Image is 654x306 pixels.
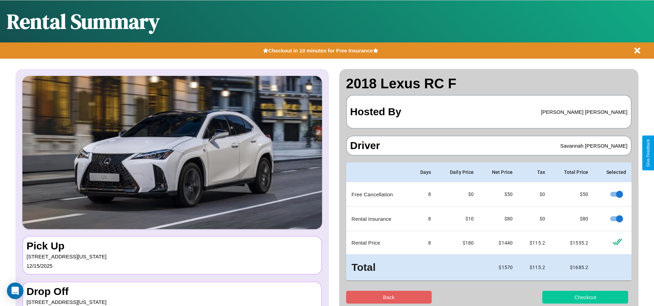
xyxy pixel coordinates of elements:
[350,99,401,125] h3: Hosted By
[346,291,432,304] button: Back
[350,140,380,151] h3: Driver
[352,190,405,199] p: Free Cancellation
[437,162,480,182] th: Daily Price
[7,7,160,36] h1: Rental Summary
[437,182,480,207] td: $0
[352,238,405,247] p: Rental Price
[518,231,551,255] td: $ 115.2
[346,162,632,280] table: simple table
[346,76,632,91] h2: 2018 Lexus RC F
[27,286,318,297] h3: Drop Off
[480,231,519,255] td: $ 1440
[551,255,594,280] td: $ 1685.2
[27,261,318,270] p: 12 / 15 / 2025
[551,162,594,182] th: Total Price
[27,240,318,252] h3: Pick Up
[27,252,318,261] p: [STREET_ADDRESS][US_STATE]
[268,48,373,53] b: Checkout in 10 minutes for Free Insurance
[560,141,627,150] p: Savannah [PERSON_NAME]
[480,162,519,182] th: Net Price
[551,182,594,207] td: $ 50
[480,182,519,207] td: $ 50
[7,283,23,299] div: Open Intercom Messenger
[518,255,551,280] td: $ 115.2
[594,162,632,182] th: Selected
[518,162,551,182] th: Tax
[646,139,651,167] div: Give Feedback
[541,107,627,117] p: [PERSON_NAME] [PERSON_NAME]
[551,231,594,255] td: $ 1555.2
[518,207,551,231] td: $0
[352,260,405,275] h3: Total
[410,231,437,255] td: 8
[542,291,628,304] button: Checkout
[480,207,519,231] td: $ 80
[410,182,437,207] td: 8
[410,162,437,182] th: Days
[480,255,519,280] td: $ 1570
[551,207,594,231] td: $ 80
[352,214,405,224] p: Rental Insurance
[410,207,437,231] td: 8
[437,207,480,231] td: $10
[518,182,551,207] td: $0
[437,231,480,255] td: $ 180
